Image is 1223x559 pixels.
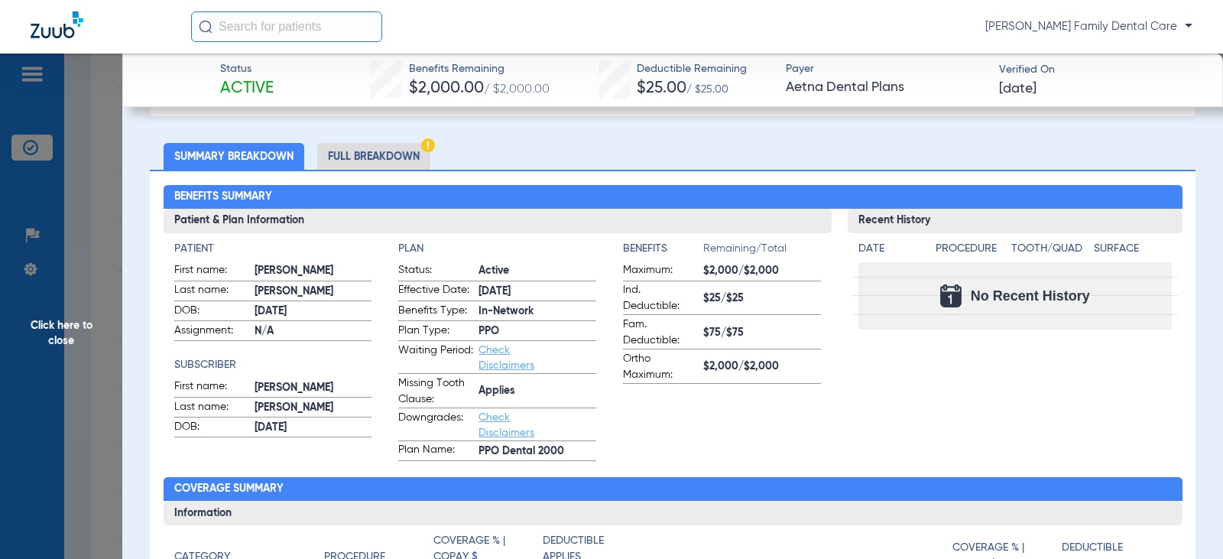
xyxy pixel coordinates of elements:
span: Ortho Maximum: [623,351,698,383]
span: [DATE] [255,304,372,320]
span: Assignment: [174,323,249,341]
span: $2,000.00 [409,80,484,96]
h4: Surface [1094,241,1171,257]
span: Waiting Period: [398,343,473,373]
span: Plan Name: [398,442,473,460]
h3: Recent History [848,209,1182,233]
span: [PERSON_NAME] [255,380,372,396]
span: Deductible Remaining [637,61,747,77]
span: Status [220,61,274,77]
span: $25/$25 [703,291,821,307]
span: Benefits Type: [398,303,473,321]
h4: Plan [398,241,596,257]
span: $75/$75 [703,325,821,341]
span: Applies [478,383,596,399]
span: Aetna Dental Plans [786,78,985,97]
app-breakdown-title: Tooth/Quad [1011,241,1088,262]
span: [DATE] [255,420,372,436]
span: DOB: [174,419,249,437]
app-breakdown-title: Date [858,241,923,262]
span: $25.00 [637,80,686,96]
h3: Patient & Plan Information [164,209,832,233]
li: Summary Breakdown [164,143,304,170]
h3: Information [164,501,1182,525]
h4: Date [858,241,923,257]
span: [PERSON_NAME] [255,284,372,300]
input: Search for patients [191,11,382,42]
span: Effective Date: [398,282,473,301]
app-breakdown-title: Surface [1094,241,1171,262]
span: N/A [255,323,372,340]
span: PPO [478,323,596,340]
span: In-Network [478,304,596,320]
img: Search Icon [199,20,212,34]
span: Missing Tooth Clause: [398,375,473,408]
li: Full Breakdown [317,143,430,170]
span: [PERSON_NAME] [255,400,372,416]
span: Maximum: [623,262,698,281]
span: [DATE] [478,284,596,300]
span: Downgrades: [398,410,473,440]
span: Benefits Remaining [409,61,550,77]
span: Active [220,78,274,99]
a: Check Disclaimers [478,412,534,438]
span: DOB: [174,303,249,321]
h4: Subscriber [174,357,372,373]
h4: Procedure [936,241,1005,257]
span: [PERSON_NAME] Family Dental Care [985,19,1192,34]
span: [DATE] [999,80,1036,99]
span: Remaining/Total [703,241,821,262]
span: Ind. Deductible: [623,282,698,314]
span: Active [478,263,596,279]
span: Plan Type: [398,323,473,341]
span: No Recent History [971,288,1090,304]
img: Hazard [421,138,435,152]
span: PPO Dental 2000 [478,444,596,460]
span: / $2,000.00 [484,83,550,96]
span: [PERSON_NAME] [255,263,372,279]
span: $2,000/$2,000 [703,359,821,375]
a: Check Disclaimers [478,345,534,371]
span: $2,000/$2,000 [703,263,821,279]
span: Last name: [174,282,249,301]
h4: Tooth/Quad [1011,241,1088,257]
span: Payer [786,61,985,77]
span: Verified On [999,62,1199,78]
app-breakdown-title: Benefits [623,241,703,262]
span: First name: [174,379,249,397]
img: Zuub Logo [31,11,83,38]
h4: Benefits [623,241,703,257]
h4: Patient [174,241,372,257]
span: Last name: [174,399,249,418]
h2: Benefits Summary [164,185,1182,210]
span: First name: [174,262,249,281]
h2: Coverage Summary [164,477,1182,502]
img: Calendar [940,284,962,307]
span: / $25.00 [686,84,728,95]
span: Status: [398,262,473,281]
app-breakdown-title: Procedure [936,241,1005,262]
span: Fam. Deductible: [623,317,698,349]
